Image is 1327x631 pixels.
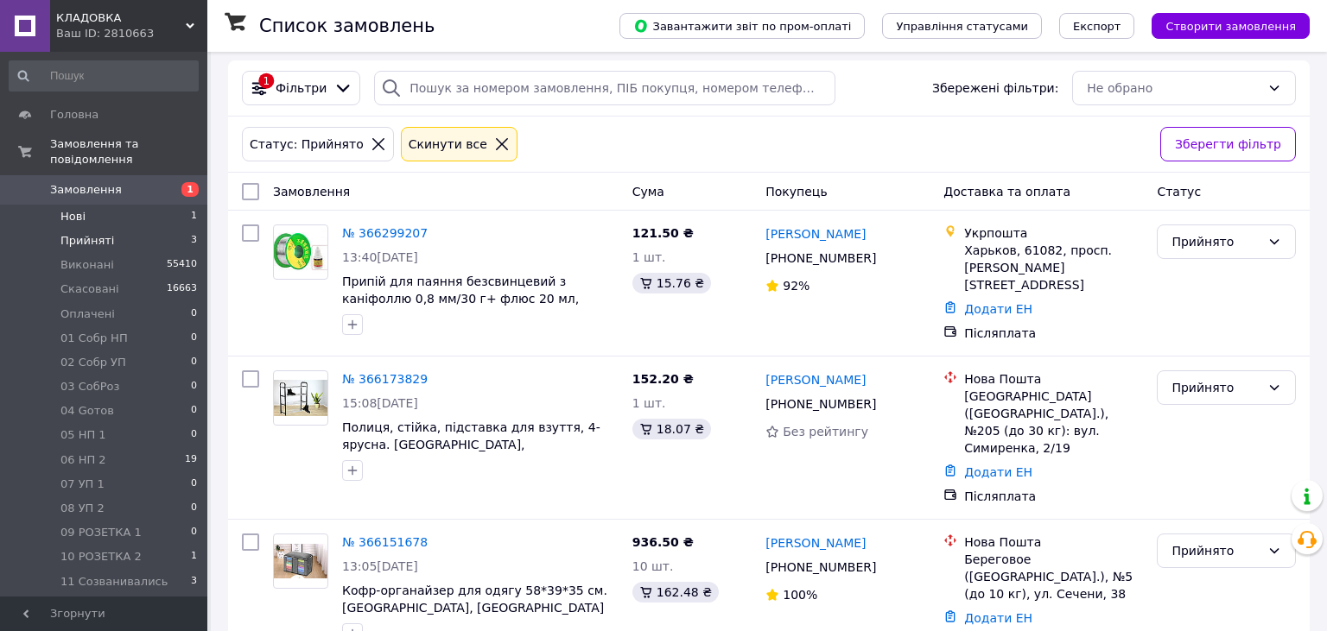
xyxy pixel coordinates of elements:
button: Створити замовлення [1152,13,1310,39]
span: Зберегти фільтр [1175,135,1281,154]
div: 15.76 ₴ [632,273,711,293]
button: Управління статусами [882,13,1042,39]
span: 10 шт. [632,559,674,573]
a: Полиця, стійка, підставка для взуття, 4-ярусна. [GEOGRAPHIC_DATA], [GEOGRAPHIC_DATA] [342,420,600,469]
div: Післяплата [964,325,1143,342]
span: КЛАДОВКА [56,10,186,26]
span: 0 [191,427,197,443]
div: 18.07 ₴ [632,419,711,439]
span: 0 [191,306,197,322]
span: Головна [50,107,98,123]
div: 162.48 ₴ [632,582,719,603]
span: Замовлення [273,185,350,199]
div: Прийнято [1171,232,1260,251]
a: Фото товару [273,533,328,589]
span: Покупець [765,185,827,199]
span: Скасовані [60,281,119,297]
span: 08 УП 2 [60,501,105,516]
div: Харьков, 61082, просп. [PERSON_NAME][STREET_ADDRESS] [964,242,1143,293]
span: Експорт [1073,20,1121,33]
img: Фото товару [274,228,327,276]
span: 0 [191,403,197,419]
span: 06 НП 2 [60,452,106,468]
a: Створити замовлення [1134,18,1310,32]
a: Фото товару [273,370,328,426]
span: 07 УП 1 [60,476,105,492]
span: Збережені фільтри: [932,79,1058,97]
span: 0 [191,331,197,346]
div: Cкинути все [405,135,491,154]
span: Статус [1157,185,1201,199]
span: Завантажити звіт по пром-оплаті [633,18,851,34]
span: 3 [191,574,197,590]
a: Додати ЕН [964,302,1032,316]
span: [PHONE_NUMBER] [765,560,876,574]
a: Кофр-органайзер для одягу 58*39*35 см. [GEOGRAPHIC_DATA], [GEOGRAPHIC_DATA] [342,584,607,615]
h1: Список замовлень [259,16,435,36]
span: Фільтри [276,79,327,97]
span: 1 шт. [632,250,666,264]
a: № 366151678 [342,535,428,549]
span: 09 РОЗЕТКА 1 [60,525,142,540]
span: 15:08[DATE] [342,396,418,410]
div: Укрпошта [964,224,1143,242]
span: 10 РОЗЕТКА 2 [60,549,142,565]
input: Пошук за номером замовлення, ПІБ покупця, номером телефону, Email, номером накладної [374,71,835,105]
a: № 366299207 [342,226,428,240]
span: Виконані [60,257,114,273]
div: Післяплата [964,488,1143,505]
img: Фото товару [274,544,327,578]
span: 03 CобРоз [60,379,119,394]
span: Cума [632,185,664,199]
span: Доставка та оплата [943,185,1070,199]
button: Зберегти фільтр [1160,127,1296,161]
div: Нова Пошта [964,370,1143,388]
span: 13:05[DATE] [342,559,418,573]
span: 92% [783,279,810,293]
span: 1 [181,182,199,197]
a: Припій для паяння безсвинцевий з каніфоллю 0,8 мм/30 г+ флюс 20 мл, Кладовка [342,274,579,323]
a: [PERSON_NAME] [765,371,866,388]
span: 19 [185,452,197,468]
button: Завантажити звіт по пром-оплаті [619,13,865,39]
a: [PERSON_NAME] [765,225,866,243]
span: 55410 [167,257,197,273]
span: 1 [191,209,197,224]
span: 01 Cобр НП [60,331,128,346]
span: [PHONE_NUMBER] [765,397,876,411]
img: Фото товару [274,380,327,417]
span: Оплачені [60,306,115,322]
button: Експорт [1059,13,1135,39]
a: Фото товару [273,224,328,280]
span: Замовлення [50,182,122,198]
div: Прийнято [1171,541,1260,560]
span: 152.20 ₴ [632,372,694,386]
div: Не обрано [1087,79,1260,98]
div: Статус: Прийнято [246,135,367,154]
span: 0 [191,501,197,516]
span: 16663 [167,281,197,297]
span: 100% [783,588,817,602]
span: 0 [191,476,197,492]
span: Замовлення та повідомлення [50,136,207,167]
span: 04 Gотов [60,403,114,419]
div: Ваш ID: 2810663 [56,26,207,41]
span: 0 [191,525,197,540]
a: № 366173829 [342,372,428,386]
span: Прийняті [60,233,114,249]
span: 1 шт. [632,396,666,410]
div: Береговое ([GEOGRAPHIC_DATA].), №5 (до 10 кг), ул. Сечени, 38 [964,551,1143,603]
a: [PERSON_NAME] [765,534,866,552]
a: Додати ЕН [964,465,1032,479]
span: 02 Cобр УП [60,355,126,370]
div: Нова Пошта [964,533,1143,551]
a: Додати ЕН [964,611,1032,625]
span: 1 [191,549,197,565]
span: 121.50 ₴ [632,226,694,240]
span: Нові [60,209,86,224]
span: 11 Созванивались [60,574,168,590]
input: Пошук [9,60,199,91]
